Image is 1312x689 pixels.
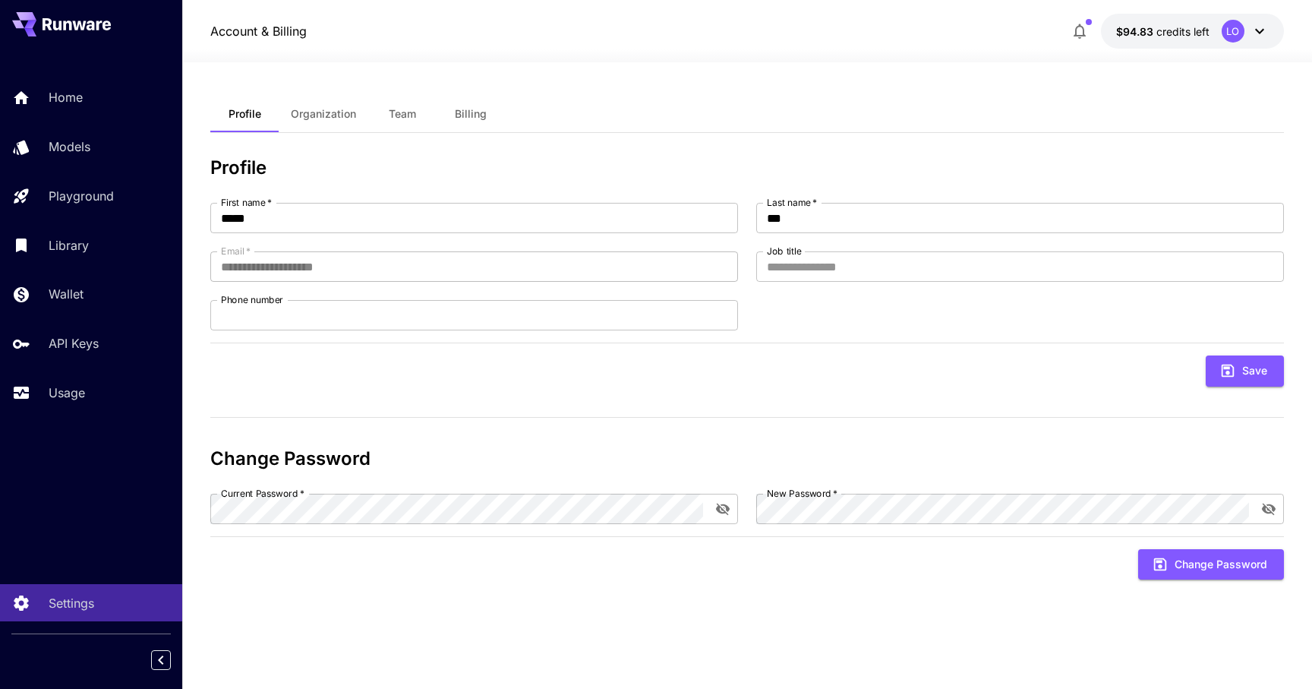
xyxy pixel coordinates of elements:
[291,107,356,121] span: Organization
[1222,20,1244,43] div: LO
[1255,495,1282,523] button: toggle password visibility
[1116,25,1156,38] span: $94.83
[210,22,307,40] nav: breadcrumb
[221,487,304,500] label: Current Password
[1116,24,1209,40] div: $94.83185
[1206,356,1284,387] button: Save
[1101,14,1284,49] button: $94.83185LO
[221,196,272,209] label: First name
[767,245,802,258] label: Job title
[767,196,817,209] label: Last name
[1138,549,1284,580] button: Change Password
[389,107,416,121] span: Team
[210,448,1284,469] h3: Change Password
[221,293,283,306] label: Phone number
[1156,25,1209,38] span: credits left
[767,487,837,500] label: New Password
[455,107,487,121] span: Billing
[210,22,307,40] a: Account & Billing
[709,495,736,523] button: toggle password visibility
[229,107,261,121] span: Profile
[210,157,1284,179] h3: Profile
